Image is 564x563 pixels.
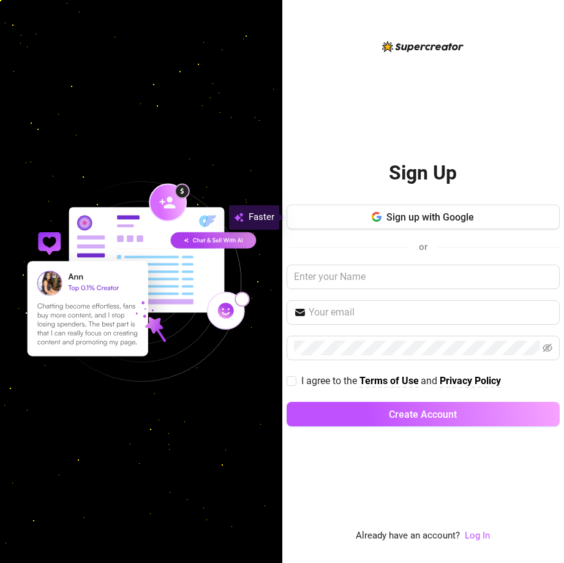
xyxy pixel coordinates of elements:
a: Privacy Policy [440,375,501,388]
img: svg%3e [234,210,244,225]
img: logo-BBDzfeDw.svg [382,41,464,52]
a: Log In [465,529,490,543]
strong: Privacy Policy [440,375,501,387]
input: Enter your Name [287,265,560,289]
strong: Terms of Use [359,375,419,387]
span: Faster [249,210,274,225]
span: Sign up with Google [386,211,474,223]
a: Terms of Use [359,375,419,388]
span: Already have an account? [356,529,460,543]
span: and [421,375,440,387]
h2: Sign Up [389,161,457,186]
span: I agree to the [301,375,359,387]
button: Create Account [287,402,560,426]
a: Log In [465,530,490,541]
span: or [419,241,427,252]
button: Sign up with Google [287,205,560,229]
span: eye-invisible [543,343,552,353]
span: Create Account [389,409,457,420]
input: Your email [309,305,552,320]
